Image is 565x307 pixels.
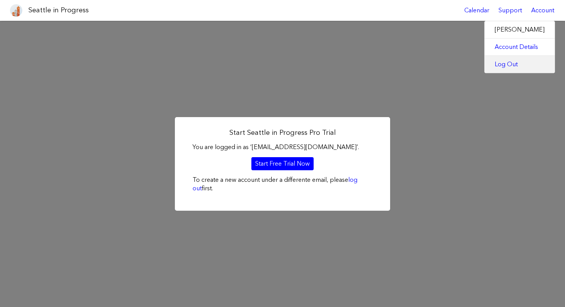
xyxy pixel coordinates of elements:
[193,128,372,138] h2: Start Seattle in Progress Pro Trial
[193,176,372,193] p: To create a new account under a differente email, please first.
[10,4,22,17] img: favicon-96x96.png
[485,39,555,55] a: Account Details
[251,157,314,170] a: Start Free Trial Now
[193,143,372,151] p: You are logged in as ‘[EMAIL_ADDRESS][DOMAIN_NAME]’.
[485,56,555,73] a: Log Out
[485,21,555,38] label: [PERSON_NAME]
[28,5,89,15] h1: Seattle in Progress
